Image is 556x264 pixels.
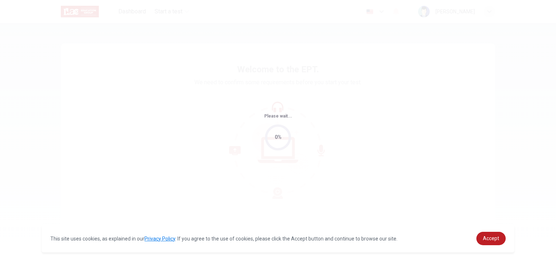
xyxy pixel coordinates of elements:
[275,133,282,141] div: 0%
[50,236,397,242] span: This site uses cookies, as explained in our . If you agree to the use of cookies, please click th...
[144,236,175,242] a: Privacy Policy
[476,232,506,245] a: dismiss cookie message
[483,235,499,241] span: Accept
[264,114,292,119] span: Please wait...
[42,225,514,252] div: cookieconsent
